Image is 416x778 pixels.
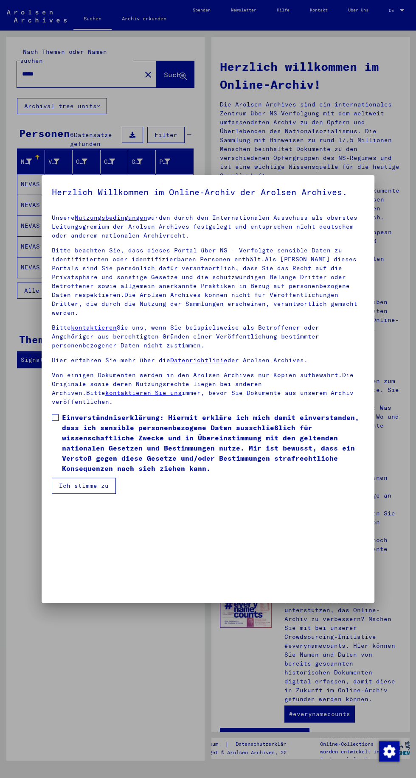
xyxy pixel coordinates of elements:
[75,214,147,221] a: Nutzungsbedingungen
[52,246,364,317] p: Bitte beachten Sie, dass dieses Portal über NS - Verfolgte sensible Daten zu identifizierten oder...
[170,356,228,364] a: Datenrichtlinie
[52,323,364,350] p: Bitte Sie uns, wenn Sie beispielsweise als Betroffener oder Angehöriger aus berechtigten Gründen ...
[105,389,182,397] a: kontaktieren Sie uns
[52,185,364,199] h5: Herzlich Willkommen im Online-Archiv der Arolsen Archives.
[52,371,364,406] p: Von einigen Dokumenten werden in den Arolsen Archives nur Kopien aufbewahrt.Die Originale sowie d...
[52,356,364,365] p: Hier erfahren Sie mehr über die der Arolsen Archives.
[379,741,399,761] img: Zustimmung ändern
[52,213,364,240] p: Unsere wurden durch den Internationalen Ausschuss als oberstes Leitungsgremium der Arolsen Archiv...
[71,324,117,331] a: kontaktieren
[52,478,116,494] button: Ich stimme zu
[62,412,364,473] span: Einverständniserklärung: Hiermit erkläre ich mich damit einverstanden, dass ich sensible personen...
